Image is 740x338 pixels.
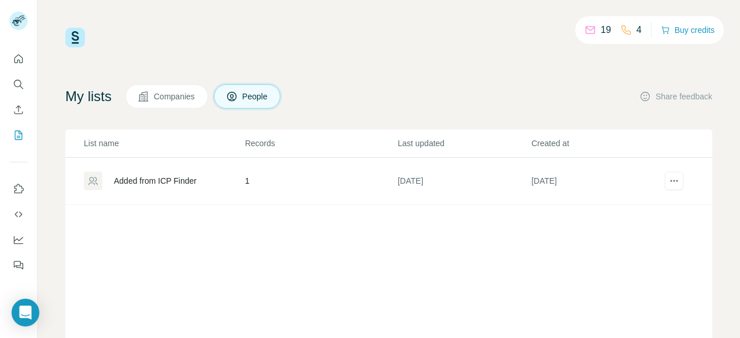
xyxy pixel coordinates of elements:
p: 4 [637,23,642,37]
h4: My lists [65,87,112,106]
td: 1 [245,158,397,205]
img: Surfe Logo [65,28,85,47]
p: Last updated [398,138,530,149]
span: Companies [154,91,196,102]
button: Share feedback [639,91,712,102]
div: Added from ICP Finder [114,175,197,187]
button: Quick start [9,49,28,69]
p: Created at [531,138,664,149]
p: List name [84,138,244,149]
span: People [242,91,269,102]
button: actions [665,172,683,190]
button: Buy credits [661,22,715,38]
p: Records [245,138,397,149]
button: Feedback [9,255,28,276]
button: Dashboard [9,229,28,250]
button: Enrich CSV [9,99,28,120]
td: [DATE] [397,158,531,205]
div: Open Intercom Messenger [12,299,39,326]
td: [DATE] [531,158,664,205]
button: Search [9,74,28,95]
button: Use Surfe API [9,204,28,225]
button: Use Surfe on LinkedIn [9,179,28,199]
p: 19 [601,23,611,37]
button: My lists [9,125,28,146]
